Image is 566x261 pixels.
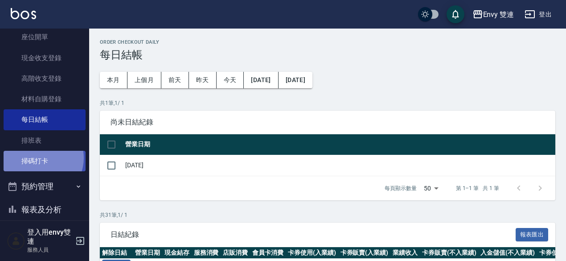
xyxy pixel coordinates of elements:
[133,247,162,259] th: 營業日期
[189,72,217,88] button: 昨天
[286,247,338,259] th: 卡券使用(入業績)
[478,247,537,259] th: 入金儲值(不入業績)
[483,9,514,20] div: Envy 雙連
[100,211,555,219] p: 共 31 筆, 1 / 1
[279,72,312,88] button: [DATE]
[111,118,545,127] span: 尚未日結紀錄
[217,72,244,88] button: 今天
[390,247,420,259] th: 業績收入
[420,247,479,259] th: 卡券販賣(不入業績)
[469,5,518,24] button: Envy 雙連
[162,247,192,259] th: 現金結存
[111,230,516,239] span: 日結紀錄
[4,175,86,198] button: 預約管理
[4,151,86,171] a: 掃碼打卡
[100,49,555,61] h3: 每日結帳
[521,6,555,23] button: 登出
[27,246,73,254] p: 服務人員
[7,232,25,250] img: Person
[4,27,86,47] a: 座位開單
[4,48,86,68] a: 現金收支登錄
[338,247,391,259] th: 卡券販賣(入業績)
[4,130,86,151] a: 排班表
[100,72,127,88] button: 本月
[447,5,464,23] button: save
[221,247,250,259] th: 店販消費
[127,72,161,88] button: 上個月
[4,198,86,221] button: 報表及分析
[100,247,133,259] th: 解除日結
[100,99,555,107] p: 共 1 筆, 1 / 1
[4,109,86,130] a: 每日結帳
[27,228,73,246] h5: 登入用envy雙連
[250,247,286,259] th: 會員卡消費
[192,247,221,259] th: 服務消費
[516,228,549,242] button: 報表匯出
[4,68,86,89] a: 高階收支登錄
[420,176,442,200] div: 50
[456,184,499,192] p: 第 1–1 筆 共 1 筆
[516,230,549,238] a: 報表匯出
[4,89,86,109] a: 材料自購登錄
[385,184,417,192] p: 每頁顯示數量
[161,72,189,88] button: 前天
[100,39,555,45] h2: Order checkout daily
[123,155,555,176] td: [DATE]
[11,8,36,19] img: Logo
[123,134,555,155] th: 營業日期
[244,72,278,88] button: [DATE]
